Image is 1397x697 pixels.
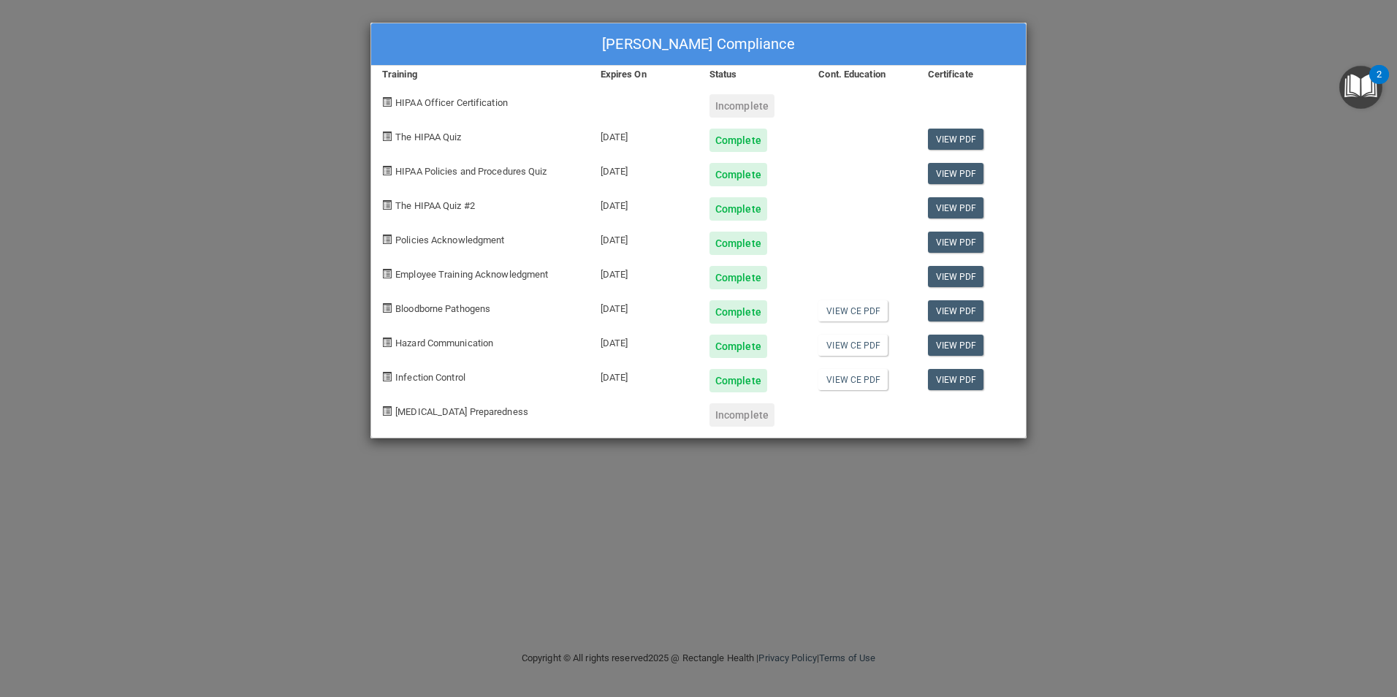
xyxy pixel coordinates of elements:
span: HIPAA Policies and Procedures Quiz [395,166,547,177]
span: Bloodborne Pathogens [395,303,490,314]
div: Incomplete [709,403,774,427]
span: HIPAA Officer Certification [395,97,508,108]
div: 2 [1377,75,1382,94]
div: [DATE] [590,358,698,392]
a: View PDF [928,266,984,287]
span: Hazard Communication [395,338,493,348]
div: [DATE] [590,289,698,324]
span: The HIPAA Quiz #2 [395,200,475,211]
div: Expires On [590,66,698,83]
div: [DATE] [590,118,698,152]
div: Complete [709,369,767,392]
div: [PERSON_NAME] Compliance [371,23,1026,66]
a: View CE PDF [818,369,888,390]
a: View PDF [928,300,984,321]
div: [DATE] [590,221,698,255]
a: View CE PDF [818,335,888,356]
div: Complete [709,129,767,152]
div: Status [698,66,807,83]
a: View PDF [928,369,984,390]
div: [DATE] [590,324,698,358]
div: Certificate [917,66,1026,83]
div: Cont. Education [807,66,916,83]
div: Complete [709,163,767,186]
div: Incomplete [709,94,774,118]
a: View PDF [928,163,984,184]
div: Complete [709,197,767,221]
button: Open Resource Center, 2 new notifications [1339,66,1382,109]
a: View PDF [928,129,984,150]
a: View PDF [928,335,984,356]
a: View PDF [928,232,984,253]
div: Training [371,66,590,83]
div: Complete [709,335,767,358]
span: Employee Training Acknowledgment [395,269,548,280]
div: [DATE] [590,255,698,289]
span: The HIPAA Quiz [395,132,461,142]
div: Complete [709,232,767,255]
div: [DATE] [590,152,698,186]
a: View CE PDF [818,300,888,321]
div: [DATE] [590,186,698,221]
div: Complete [709,300,767,324]
div: Complete [709,266,767,289]
a: View PDF [928,197,984,218]
span: Policies Acknowledgment [395,235,504,245]
span: Infection Control [395,372,465,383]
span: [MEDICAL_DATA] Preparedness [395,406,528,417]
